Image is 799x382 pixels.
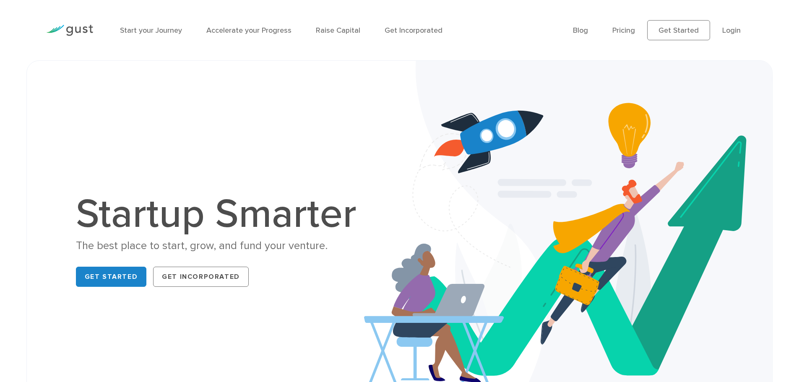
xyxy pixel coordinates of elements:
[316,26,360,35] a: Raise Capital
[612,26,635,35] a: Pricing
[573,26,588,35] a: Blog
[76,239,365,253] div: The best place to start, grow, and fund your venture.
[153,267,249,287] a: Get Incorporated
[385,26,442,35] a: Get Incorporated
[647,20,710,40] a: Get Started
[46,25,93,36] img: Gust Logo
[120,26,182,35] a: Start your Journey
[76,194,365,234] h1: Startup Smarter
[206,26,291,35] a: Accelerate your Progress
[76,267,147,287] a: Get Started
[722,26,741,35] a: Login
